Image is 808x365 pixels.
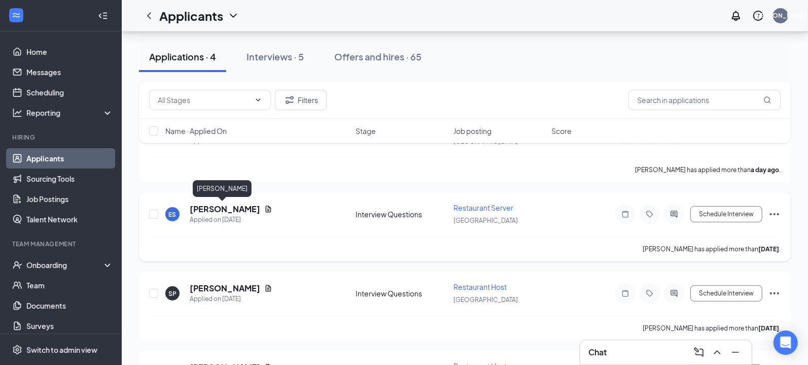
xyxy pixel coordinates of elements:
svg: Tag [644,210,656,218]
a: Talent Network [26,209,113,229]
a: Documents [26,295,113,316]
a: Team [26,275,113,295]
div: Interview Questions [356,288,447,298]
div: Interviews · 5 [247,50,304,63]
div: [PERSON_NAME] [755,11,807,20]
a: Sourcing Tools [26,169,113,189]
input: Search in applications [628,90,781,110]
svg: Collapse [98,11,108,21]
svg: Tag [644,289,656,297]
svg: QuestionInfo [752,10,764,22]
a: Scheduling [26,82,113,103]
svg: ChevronDown [227,10,239,22]
svg: Document [264,205,272,213]
div: Applied on [DATE] [190,294,272,304]
svg: Notifications [730,10,742,22]
svg: WorkstreamLogo [11,10,21,20]
svg: ChevronDown [254,96,262,104]
div: ES [169,210,177,219]
a: Messages [26,62,113,82]
h5: [PERSON_NAME] [190,283,260,294]
button: ComposeMessage [691,344,707,360]
span: Restaurant Host [453,282,507,291]
span: [GEOGRAPHIC_DATA] [453,217,518,224]
a: Applicants [26,148,113,169]
b: [DATE] [758,324,779,332]
button: Minimize [727,344,744,360]
div: Reporting [26,108,114,118]
svg: Note [619,210,631,218]
svg: ComposeMessage [693,346,705,358]
svg: UserCheck [12,260,22,270]
svg: Note [619,289,631,297]
div: Onboarding [26,260,104,270]
span: Score [551,126,572,136]
div: Team Management [12,240,111,248]
b: [DATE] [758,245,779,253]
span: [GEOGRAPHIC_DATA] [453,296,518,304]
h3: Chat [588,347,607,358]
button: ChevronUp [709,344,725,360]
a: Home [26,42,113,62]
button: Filter Filters [275,90,327,110]
span: Restaurant Server [453,203,513,212]
svg: ActiveChat [668,210,680,218]
div: Interview Questions [356,209,447,219]
div: Offers and hires · 65 [334,50,421,63]
input: All Stages [158,94,250,106]
a: Surveys [26,316,113,336]
p: [PERSON_NAME] has applied more than . [643,245,781,253]
svg: Analysis [12,108,22,118]
div: Applied on [DATE] [190,215,272,225]
svg: Document [264,284,272,292]
svg: ChevronUp [711,346,723,358]
span: Stage [356,126,376,136]
button: Schedule Interview [690,206,762,222]
div: Applications · 4 [149,50,216,63]
button: Schedule Interview [690,285,762,302]
div: Open Intercom Messenger [774,330,798,355]
div: [PERSON_NAME] [193,180,252,197]
div: SP [168,289,177,298]
div: Switch to admin view [26,345,97,355]
svg: Minimize [729,346,742,358]
svg: Ellipses [768,287,781,300]
span: Job posting [453,126,491,136]
span: Name · Applied On [165,126,227,136]
a: Job Postings [26,189,113,209]
h5: [PERSON_NAME] [190,204,260,215]
p: [PERSON_NAME] has applied more than . [643,324,781,333]
svg: Settings [12,345,22,355]
svg: MagnifyingGlass [763,96,771,104]
svg: ActiveChat [668,289,680,297]
svg: Ellipses [768,208,781,220]
h1: Applicants [159,7,223,24]
p: [PERSON_NAME] has applied more than . [635,165,781,174]
div: Hiring [12,133,111,142]
svg: ChevronLeft [143,10,155,22]
svg: Filter [284,94,296,106]
b: a day ago [751,166,779,174]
